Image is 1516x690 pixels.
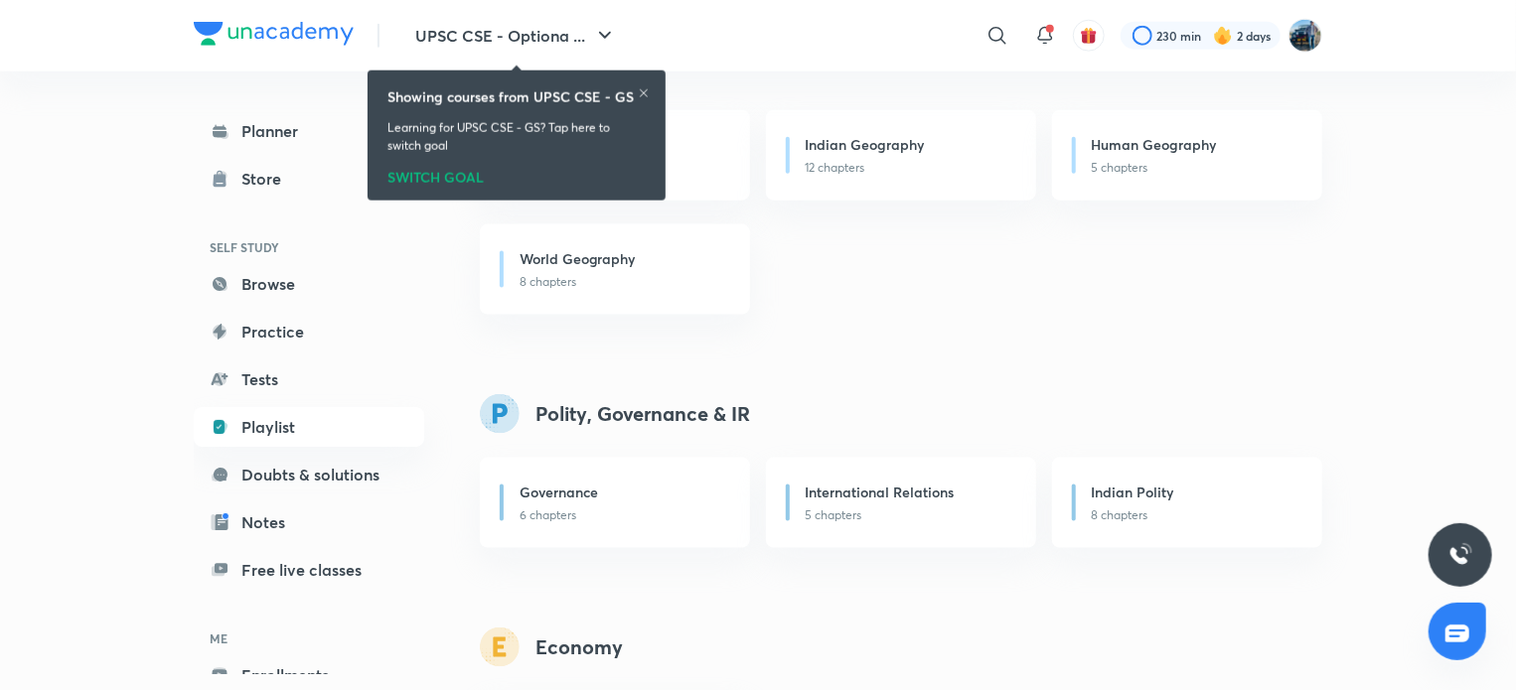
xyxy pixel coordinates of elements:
[1448,543,1472,567] img: ttu
[1092,134,1217,155] h6: Human Geography
[480,394,520,434] img: syllabus
[194,455,424,494] a: Doubts & solutions
[480,627,520,667] img: syllabus
[1092,506,1298,524] p: 8 chapters
[535,399,750,429] h4: Polity, Governance & IR
[194,550,424,590] a: Free live classes
[194,22,354,46] img: Company Logo
[194,359,424,399] a: Tests
[387,163,646,185] div: SWITCH GOAL
[194,159,424,199] a: Store
[806,506,1012,524] p: 5 chapters
[806,134,925,155] h6: Indian Geography
[1073,20,1105,52] button: avatar
[520,248,636,269] h6: World Geography
[194,312,424,351] a: Practice
[766,110,1036,201] a: Indian Geography12 chapters
[194,407,424,447] a: Playlist
[1289,19,1322,53] img: I A S babu
[194,111,424,151] a: Planner
[1052,110,1322,201] a: Human Geography5 chapters
[403,16,629,56] button: UPSC CSE - Optiona ...
[766,458,1036,548] a: International Relations5 chapters
[520,482,598,502] h6: Governance
[480,458,750,548] a: Governance6 chapters
[480,224,750,315] a: World Geography8 chapters
[194,502,424,542] a: Notes
[194,230,424,264] h6: SELF STUDY
[520,273,726,291] p: 8 chapters
[1092,159,1298,177] p: 5 chapters
[806,159,1012,177] p: 12 chapters
[520,506,726,524] p: 6 chapters
[194,621,424,655] h6: ME
[1052,458,1322,548] a: Indian Polity8 chapters
[806,482,955,502] h6: International Relations
[535,632,623,662] h4: Economy
[1092,482,1174,502] h6: Indian Polity
[387,119,646,155] p: Learning for UPSC CSE - GS? Tap here to switch goal
[387,86,634,107] h6: Showing courses from UPSC CSE - GS
[241,167,293,191] div: Store
[1080,27,1098,45] img: avatar
[1213,26,1233,46] img: streak
[194,22,354,51] a: Company Logo
[194,264,424,304] a: Browse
